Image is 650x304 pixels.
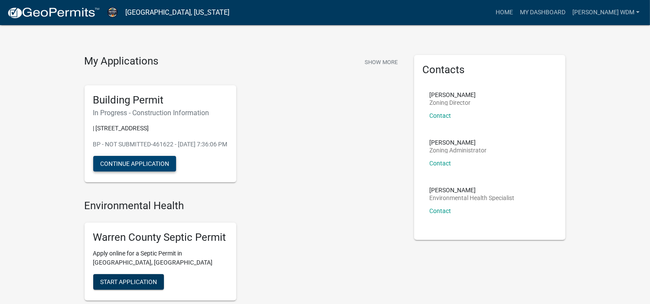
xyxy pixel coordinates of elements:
[430,139,487,146] p: [PERSON_NAME]
[430,112,451,119] a: Contact
[430,160,451,167] a: Contact
[85,55,159,68] h4: My Applications
[125,5,229,20] a: [GEOGRAPHIC_DATA], [US_STATE]
[430,207,451,214] a: Contact
[492,4,516,21] a: Home
[423,64,557,76] h5: Contacts
[100,278,157,285] span: Start Application
[430,92,476,98] p: [PERSON_NAME]
[93,140,228,149] p: BP - NOT SUBMITTED-461622 - [DATE] 7:36:06 PM
[430,187,515,193] p: [PERSON_NAME]
[93,109,228,117] h6: In Progress - Construction Information
[93,156,176,171] button: Continue Application
[93,94,228,107] h5: Building Permit
[93,124,228,133] p: | [STREET_ADDRESS]
[93,274,164,290] button: Start Application
[516,4,569,21] a: My Dashboard
[107,6,118,18] img: Warren County, Iowa
[93,231,228,244] h5: Warren County Septic Permit
[430,195,515,201] p: Environmental Health Specialist
[93,249,228,267] p: Apply online for a Septic Permit in [GEOGRAPHIC_DATA], [GEOGRAPHIC_DATA]
[569,4,643,21] a: [PERSON_NAME] WDM
[430,147,487,153] p: Zoning Administrator
[361,55,401,69] button: Show More
[430,100,476,106] p: Zoning Director
[85,200,401,212] h4: Environmental Health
